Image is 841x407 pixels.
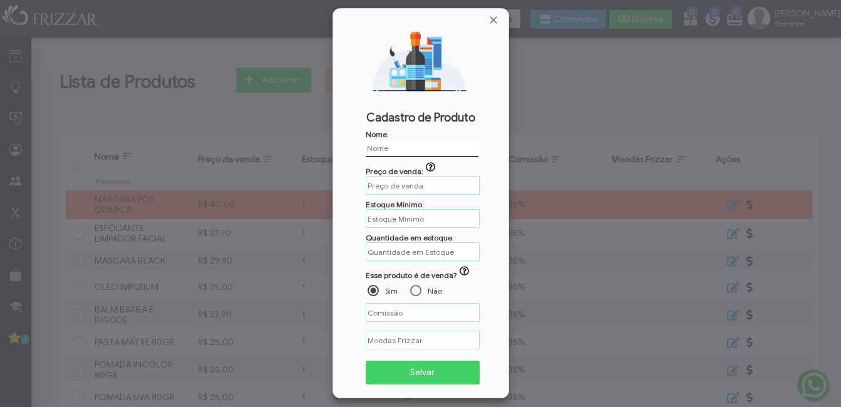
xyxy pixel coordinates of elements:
[366,176,480,195] input: Caso seja um produto de uso quanto você cobra por dose aplicada
[385,286,398,296] label: Sim
[366,361,480,384] button: Salvar
[343,29,499,91] img: Novo Produto
[366,233,454,242] label: Quantidade em estoque:
[366,270,457,280] span: Esse produto é de venda?
[487,14,500,26] a: Fechar
[366,130,389,139] label: Nome:
[341,111,501,125] span: Cadastro de Produto
[423,162,441,175] button: Preço de venda:
[366,200,424,209] label: Estoque Minimo:
[366,167,441,176] label: Preço de venda:
[366,331,480,349] input: Moedas Frizzar
[428,286,442,296] label: Não
[457,266,475,279] button: ui-button
[366,242,480,261] input: Quandidade em estoque
[366,303,480,322] input: Comissão
[366,209,480,228] input: Você receberá um aviso quando o seu estoque atingir o estoque mínimo.
[366,139,478,157] input: Nome
[374,363,472,382] span: Salvar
